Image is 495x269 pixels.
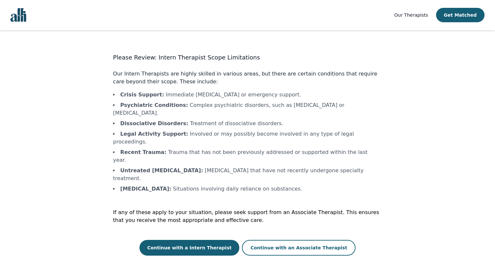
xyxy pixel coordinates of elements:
[113,209,382,224] p: If any of these apply to your situation, please seek support from an Associate Therapist. This en...
[113,101,382,117] li: Complex psychiatric disorders, such as [MEDICAL_DATA] or [MEDICAL_DATA].
[120,149,166,155] b: Recent Trauma :
[242,240,356,256] button: Continue with an Associate Therapist
[113,120,382,127] li: Treatment of dissociative disorders.
[113,53,382,62] h3: Please Review: Intern Therapist Scope Limitations
[394,12,428,18] span: Our Therapists
[120,186,171,192] b: [MEDICAL_DATA] :
[113,70,382,86] p: Our Intern Therapists are highly skilled in various areas, but there are certain conditions that ...
[113,185,382,193] li: Situations involving daily reliance on substances.
[113,148,382,164] li: Trauma that has not been previously addressed or supported within the last year.
[113,91,382,99] li: Immediate [MEDICAL_DATA] or emergency support.
[394,11,428,19] a: Our Therapists
[120,131,188,137] b: Legal Activity Support :
[113,130,382,146] li: Involved or may possibly become involved in any type of legal proceedings.
[10,8,26,22] img: alli logo
[436,8,485,22] button: Get Matched
[120,120,188,126] b: Dissociative Disorders :
[113,167,382,182] li: [MEDICAL_DATA] that have not recently undergone specialty treatment.
[120,92,164,98] b: Crisis Support :
[120,167,203,174] b: Untreated [MEDICAL_DATA] :
[139,240,240,256] button: Continue with a Intern Therapist
[120,102,188,108] b: Psychiatric Conditions :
